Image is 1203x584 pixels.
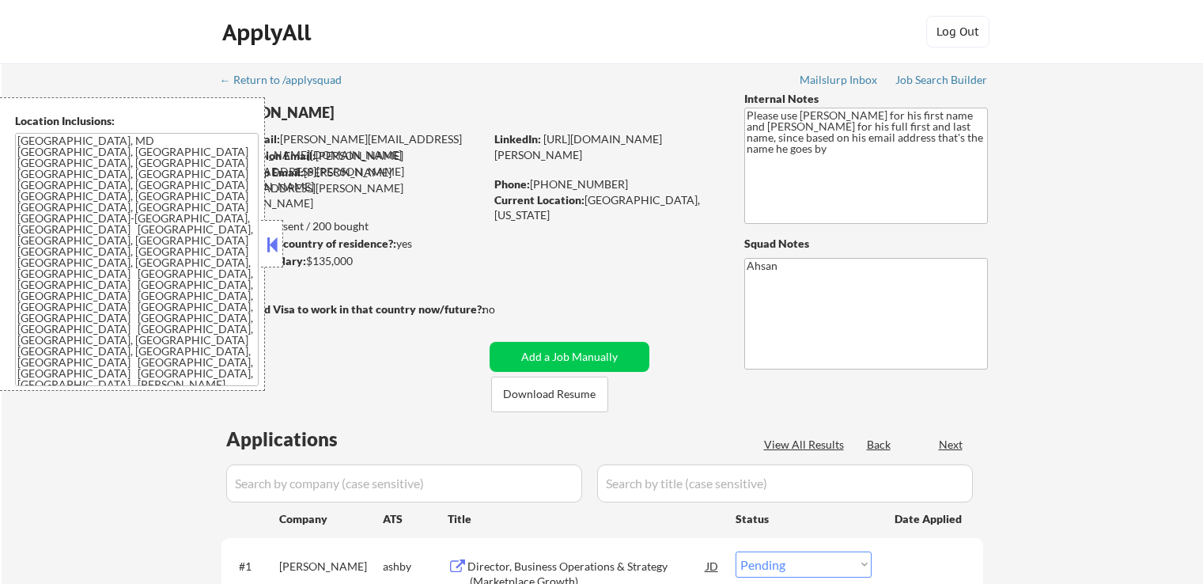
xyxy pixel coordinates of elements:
[221,218,484,234] div: 137 sent / 200 bought
[221,103,547,123] div: [PERSON_NAME]
[448,511,721,527] div: Title
[705,552,721,580] div: JD
[226,430,383,449] div: Applications
[494,132,541,146] strong: LinkedIn:
[491,377,608,412] button: Download Resume
[736,504,872,533] div: Status
[494,192,718,223] div: [GEOGRAPHIC_DATA], [US_STATE]
[221,237,396,250] strong: Can work in country of residence?:
[221,236,479,252] div: yes
[226,465,582,502] input: Search by company (case sensitive)
[220,74,357,89] a: ← Return to /applysquad
[222,131,484,162] div: [PERSON_NAME][EMAIL_ADDRESS][PERSON_NAME][DOMAIN_NAME]
[221,165,484,211] div: [PERSON_NAME][EMAIL_ADDRESS][PERSON_NAME][DOMAIN_NAME]
[383,559,448,575] div: ashby
[494,132,662,161] a: [URL][DOMAIN_NAME][PERSON_NAME]
[867,437,892,453] div: Back
[239,559,267,575] div: #1
[895,74,988,89] a: Job Search Builder
[279,559,383,575] div: [PERSON_NAME]
[597,465,973,502] input: Search by title (case sensitive)
[221,253,484,269] div: $135,000
[895,74,988,85] div: Job Search Builder
[220,74,357,85] div: ← Return to /applysquad
[490,342,649,372] button: Add a Job Manually
[494,177,530,191] strong: Phone:
[800,74,879,89] a: Mailslurp Inbox
[279,511,383,527] div: Company
[494,176,718,192] div: [PHONE_NUMBER]
[764,437,849,453] div: View All Results
[926,16,989,47] button: Log Out
[222,148,484,195] div: [PERSON_NAME][EMAIL_ADDRESS][PERSON_NAME][DOMAIN_NAME]
[744,236,988,252] div: Squad Notes
[939,437,964,453] div: Next
[744,91,988,107] div: Internal Notes
[15,113,259,129] div: Location Inclusions:
[383,511,448,527] div: ATS
[221,302,485,316] strong: Will need Visa to work in that country now/future?:
[222,19,316,46] div: ApplyAll
[800,74,879,85] div: Mailslurp Inbox
[494,193,584,207] strong: Current Location:
[895,511,964,527] div: Date Applied
[482,301,528,317] div: no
